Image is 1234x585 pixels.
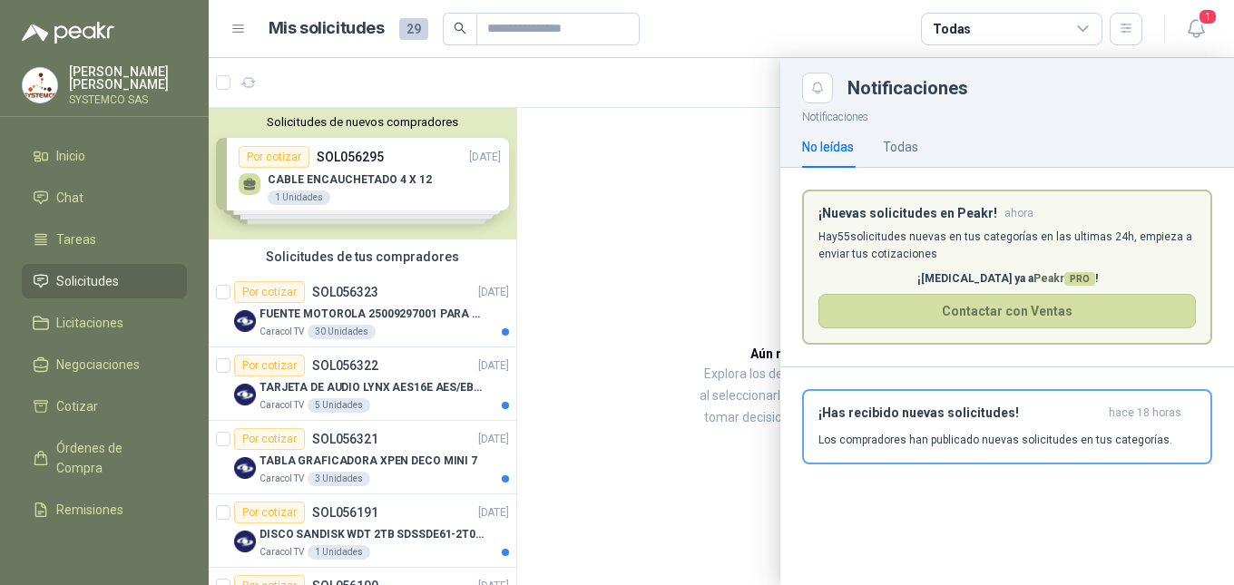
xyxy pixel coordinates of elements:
div: Notificaciones [847,79,1212,97]
span: Órdenes de Compra [56,438,170,478]
a: Configuración [22,534,187,569]
span: Cotizar [56,396,98,416]
div: Todas [933,19,971,39]
button: 1 [1180,13,1212,45]
img: Logo peakr [22,22,114,44]
div: No leídas [802,137,854,157]
a: Negociaciones [22,347,187,382]
p: Hay 55 solicitudes nuevas en tus categorías en las ultimas 24h, empieza a enviar tus cotizaciones [818,229,1196,263]
a: Licitaciones [22,306,187,340]
a: Inicio [22,139,187,173]
p: SYSTEMCO SAS [69,94,187,105]
span: Peakr [1033,272,1095,285]
span: ahora [1004,206,1033,221]
span: Inicio [56,146,85,166]
span: PRO [1064,272,1095,286]
p: Notificaciones [780,103,1234,126]
button: Contactar con Ventas [818,294,1196,328]
a: Tareas [22,222,187,257]
p: ¡[MEDICAL_DATA] ya a ! [818,270,1196,288]
a: Cotizar [22,389,187,424]
span: Negociaciones [56,355,140,375]
span: Chat [56,188,83,208]
span: Tareas [56,229,96,249]
h3: ¡Has recibido nuevas solicitudes! [818,405,1102,421]
p: [PERSON_NAME] [PERSON_NAME] [69,65,187,91]
span: 29 [399,18,428,40]
p: Los compradores han publicado nuevas solicitudes en tus categorías. [818,432,1172,448]
a: Remisiones [22,492,187,527]
a: Solicitudes [22,264,187,298]
h1: Mis solicitudes [269,15,385,42]
a: Chat [22,180,187,215]
button: ¡Has recibido nuevas solicitudes!hace 18 horas Los compradores han publicado nuevas solicitudes e... [802,389,1212,464]
span: 1 [1198,8,1218,25]
button: Close [802,73,833,103]
div: Todas [883,137,918,157]
a: Órdenes de Compra [22,431,187,485]
span: Licitaciones [56,313,123,333]
img: Company Logo [23,68,57,102]
span: hace 18 horas [1109,405,1181,421]
span: Remisiones [56,500,123,520]
span: search [454,22,466,34]
span: Solicitudes [56,271,119,291]
h3: ¡Nuevas solicitudes en Peakr! [818,206,997,221]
